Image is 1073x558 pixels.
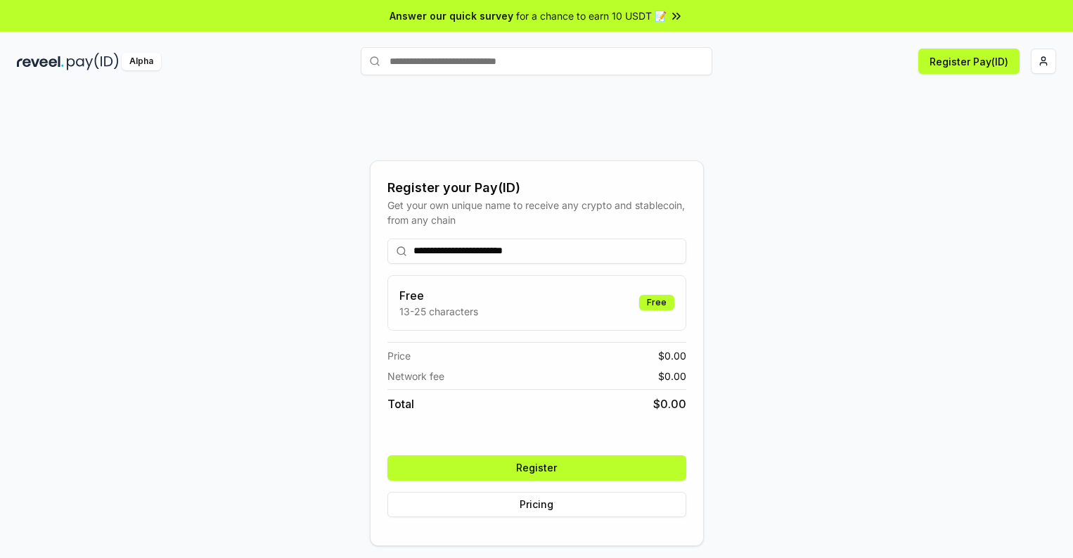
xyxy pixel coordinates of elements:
[516,8,667,23] span: for a chance to earn 10 USDT 📝
[399,287,478,304] h3: Free
[387,395,414,412] span: Total
[387,455,686,481] button: Register
[67,53,119,70] img: pay_id
[122,53,161,70] div: Alpha
[387,492,686,517] button: Pricing
[387,178,686,198] div: Register your Pay(ID)
[387,198,686,227] div: Get your own unique name to receive any crypto and stablecoin, from any chain
[658,369,686,383] span: $ 0.00
[399,304,478,319] p: 13-25 characters
[653,395,686,412] span: $ 0.00
[17,53,64,70] img: reveel_dark
[658,348,686,363] span: $ 0.00
[639,295,674,310] div: Free
[387,369,444,383] span: Network fee
[918,49,1020,74] button: Register Pay(ID)
[390,8,513,23] span: Answer our quick survey
[387,348,411,363] span: Price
